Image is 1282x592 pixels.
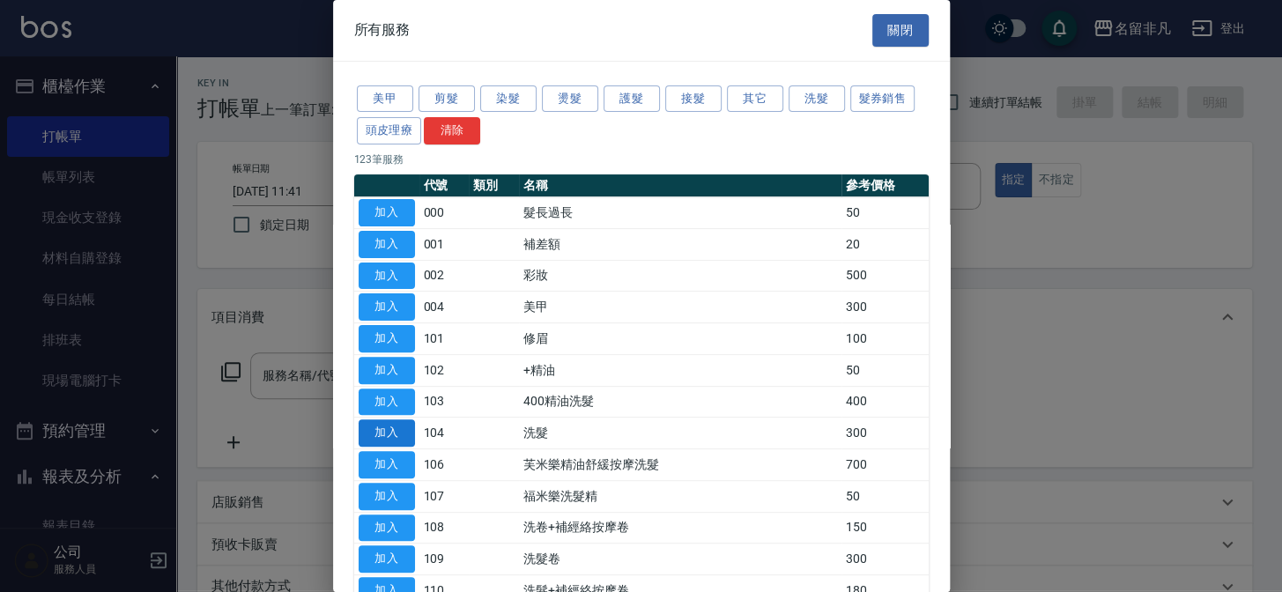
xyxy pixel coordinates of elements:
[604,85,660,113] button: 護髮
[519,174,841,197] th: 名稱
[419,480,470,512] td: 107
[419,386,470,418] td: 103
[359,199,415,226] button: 加入
[419,197,470,229] td: 000
[841,544,929,575] td: 300
[519,544,841,575] td: 洗髮卷
[519,386,841,418] td: 400精油洗髮
[419,228,470,260] td: 001
[665,85,722,113] button: 接髮
[359,325,415,352] button: 加入
[359,231,415,258] button: 加入
[354,21,411,39] span: 所有服務
[841,197,929,229] td: 50
[872,14,929,47] button: 關閉
[419,512,470,544] td: 108
[841,174,929,197] th: 參考價格
[359,419,415,447] button: 加入
[359,263,415,290] button: 加入
[841,260,929,292] td: 500
[850,85,915,113] button: 髮券銷售
[519,512,841,544] td: 洗卷+補經絡按摩卷
[359,357,415,384] button: 加入
[359,483,415,510] button: 加入
[419,260,470,292] td: 002
[424,117,480,144] button: 清除
[519,354,841,386] td: +精油
[419,174,470,197] th: 代號
[480,85,537,113] button: 染髮
[359,451,415,478] button: 加入
[519,323,841,355] td: 修眉
[519,228,841,260] td: 補差額
[519,480,841,512] td: 福米樂洗髮精
[419,292,470,323] td: 004
[841,323,929,355] td: 100
[519,260,841,292] td: 彩妝
[469,174,519,197] th: 類別
[359,388,415,416] button: 加入
[841,292,929,323] td: 300
[841,512,929,544] td: 150
[841,228,929,260] td: 20
[519,292,841,323] td: 美甲
[841,386,929,418] td: 400
[519,449,841,481] td: 芙米樂精油舒緩按摩洗髮
[841,418,929,449] td: 300
[357,85,413,113] button: 美甲
[419,449,470,481] td: 106
[359,514,415,542] button: 加入
[789,85,845,113] button: 洗髮
[419,85,475,113] button: 剪髮
[419,418,470,449] td: 104
[419,544,470,575] td: 109
[841,480,929,512] td: 50
[359,293,415,321] button: 加入
[519,197,841,229] td: 髮長過長
[419,354,470,386] td: 102
[519,418,841,449] td: 洗髮
[354,152,929,167] p: 123 筆服務
[841,354,929,386] td: 50
[542,85,598,113] button: 燙髮
[359,545,415,573] button: 加入
[419,323,470,355] td: 101
[357,117,422,144] button: 頭皮理療
[841,449,929,481] td: 700
[727,85,783,113] button: 其它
